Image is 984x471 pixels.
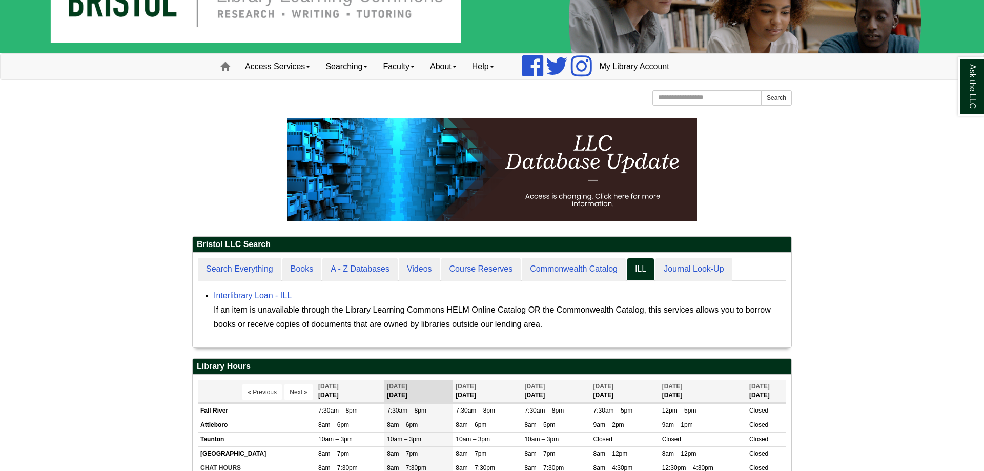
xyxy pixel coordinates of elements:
[387,407,426,414] span: 7:30am – 8pm
[284,384,313,400] button: Next »
[593,407,633,414] span: 7:30am – 5pm
[237,54,318,79] a: Access Services
[464,54,502,79] a: Help
[387,383,407,390] span: [DATE]
[441,258,521,281] a: Course Reserves
[662,436,681,443] span: Closed
[387,436,421,443] span: 10am – 3pm
[749,421,768,428] span: Closed
[524,450,555,457] span: 8am – 7pm
[456,421,486,428] span: 8am – 6pm
[524,407,564,414] span: 7:30am – 8pm
[318,407,358,414] span: 7:30am – 8pm
[761,90,792,106] button: Search
[456,450,486,457] span: 8am – 7pm
[242,384,282,400] button: « Previous
[456,436,490,443] span: 10am – 3pm
[316,380,384,403] th: [DATE]
[593,450,628,457] span: 8am – 12pm
[198,447,316,461] td: [GEOGRAPHIC_DATA]
[593,383,614,390] span: [DATE]
[453,380,522,403] th: [DATE]
[456,383,476,390] span: [DATE]
[318,54,375,79] a: Searching
[318,436,353,443] span: 10am – 3pm
[662,450,696,457] span: 8am – 12pm
[592,54,677,79] a: My Library Account
[524,383,545,390] span: [DATE]
[318,383,339,390] span: [DATE]
[456,407,495,414] span: 7:30am – 8pm
[749,450,768,457] span: Closed
[749,383,770,390] span: [DATE]
[387,450,418,457] span: 8am – 7pm
[198,258,281,281] a: Search Everything
[662,383,683,390] span: [DATE]
[282,258,321,281] a: Books
[662,407,696,414] span: 12pm – 5pm
[193,237,791,253] h2: Bristol LLC Search
[591,380,660,403] th: [DATE]
[198,403,316,418] td: Fall River
[522,258,626,281] a: Commonwealth Catalog
[749,407,768,414] span: Closed
[375,54,422,79] a: Faculty
[593,436,612,443] span: Closed
[522,380,590,403] th: [DATE]
[287,118,697,221] img: HTML tutorial
[214,291,292,300] a: Interlibrary Loan - ILL
[662,421,693,428] span: 9am – 1pm
[524,436,559,443] span: 10am – 3pm
[318,450,349,457] span: 8am – 7pm
[387,421,418,428] span: 8am – 6pm
[193,359,791,375] h2: Library Hours
[318,421,349,428] span: 8am – 6pm
[627,258,654,281] a: ILL
[322,258,398,281] a: A - Z Databases
[198,418,316,432] td: Attleboro
[660,380,747,403] th: [DATE]
[593,421,624,428] span: 9am – 2pm
[524,421,555,428] span: 8am – 5pm
[214,303,781,332] div: If an item is unavailable through the Library Learning Commons HELM Online Catalog OR the Commonw...
[422,54,464,79] a: About
[749,436,768,443] span: Closed
[384,380,453,403] th: [DATE]
[747,380,786,403] th: [DATE]
[399,258,440,281] a: Videos
[198,433,316,447] td: Taunton
[655,258,732,281] a: Journal Look-Up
